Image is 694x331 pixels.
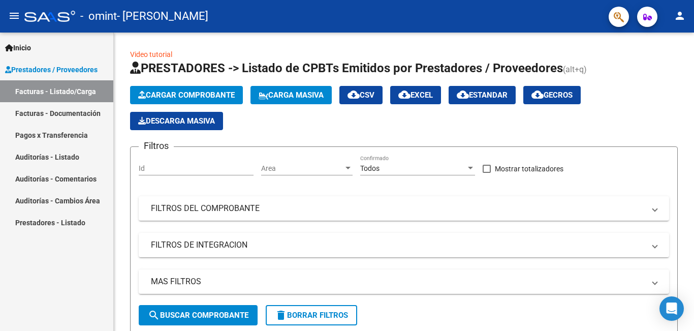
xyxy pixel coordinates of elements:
span: Borrar Filtros [275,311,348,320]
mat-icon: cloud_download [348,88,360,101]
button: Estandar [449,86,516,104]
button: CSV [339,86,383,104]
mat-expansion-panel-header: FILTROS DEL COMPROBANTE [139,196,669,221]
button: Carga Masiva [250,86,332,104]
button: Cargar Comprobante [130,86,243,104]
span: EXCEL [398,91,433,100]
button: Buscar Comprobante [139,305,258,325]
mat-icon: cloud_download [531,88,544,101]
a: Video tutorial [130,50,172,58]
span: (alt+q) [563,65,587,74]
span: PRESTADORES -> Listado de CPBTs Emitidos por Prestadores / Proveedores [130,61,563,75]
mat-icon: menu [8,10,20,22]
button: Borrar Filtros [266,305,357,325]
div: Open Intercom Messenger [659,296,684,321]
span: Cargar Comprobante [138,91,235,100]
button: EXCEL [390,86,441,104]
mat-icon: cloud_download [457,88,469,101]
span: Descarga Masiva [138,116,215,126]
span: Estandar [457,91,508,100]
mat-panel-title: FILTROS DE INTEGRACION [151,239,645,251]
span: Mostrar totalizadores [495,163,563,175]
mat-panel-title: MAS FILTROS [151,276,645,287]
mat-icon: person [674,10,686,22]
span: Area [261,164,343,173]
mat-icon: delete [275,309,287,321]
h3: Filtros [139,139,174,153]
button: Gecros [523,86,581,104]
mat-expansion-panel-header: MAS FILTROS [139,269,669,294]
span: Inicio [5,42,31,53]
span: Buscar Comprobante [148,311,248,320]
mat-icon: search [148,309,160,321]
span: Carga Masiva [259,91,324,100]
app-download-masive: Descarga masiva de comprobantes (adjuntos) [130,112,223,130]
span: Todos [360,164,380,172]
span: - omint [80,5,117,27]
span: Gecros [531,91,573,100]
span: - [PERSON_NAME] [117,5,208,27]
mat-expansion-panel-header: FILTROS DE INTEGRACION [139,233,669,257]
span: CSV [348,91,374,100]
mat-icon: cloud_download [398,88,411,101]
span: Prestadores / Proveedores [5,64,98,75]
button: Descarga Masiva [130,112,223,130]
mat-panel-title: FILTROS DEL COMPROBANTE [151,203,645,214]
